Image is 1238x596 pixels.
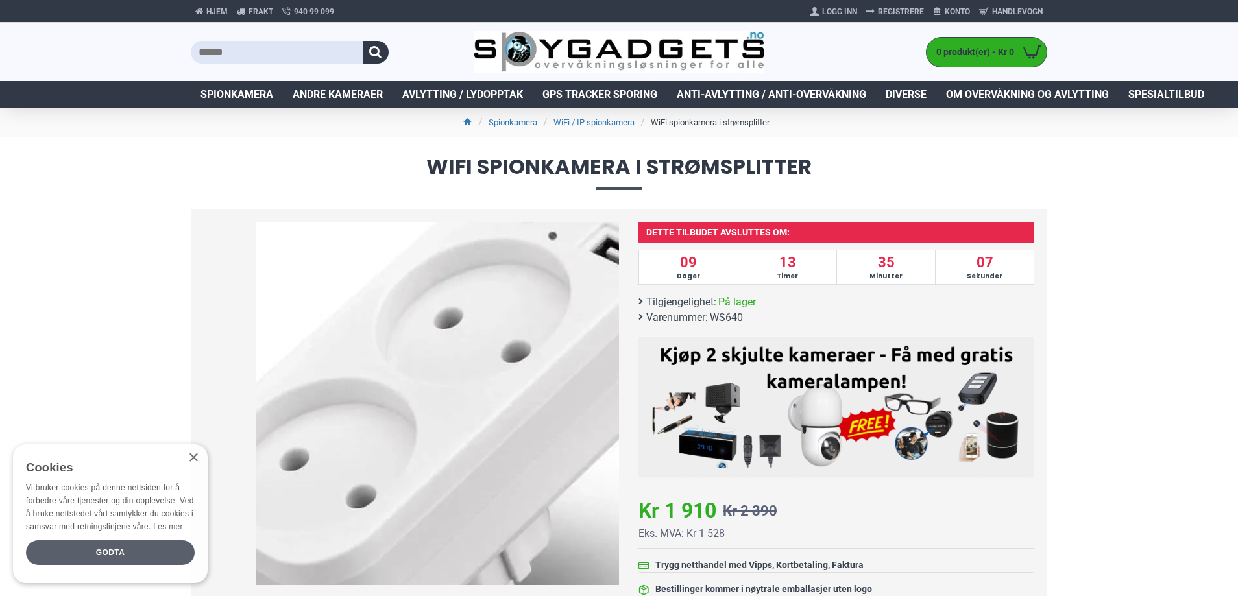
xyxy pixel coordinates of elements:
a: WiFi / IP spionkamera [553,116,635,129]
span: Registrere [878,6,924,18]
img: Strømsplitter med WiFi spionkamera [256,222,619,585]
a: 0 produkt(er) - Kr 0 [927,38,1047,67]
img: Kjøp 2 skjulte kameraer – Få med gratis kameralampe! [648,343,1025,468]
span: Om overvåkning og avlytting [946,87,1109,102]
b: Varenummer: [646,310,708,326]
a: Anti-avlytting / Anti-overvåkning [667,81,876,108]
div: 07 [935,250,1034,284]
span: WiFi spionkamera i strømsplitter [191,156,1047,189]
a: Konto [929,1,975,22]
span: Sekunder [937,271,1032,281]
a: Les mer, opens a new window [153,522,182,531]
div: Godta [26,540,195,565]
span: Minutter [838,271,934,281]
span: Go to slide 2 [435,573,440,578]
a: Registrere [862,1,929,22]
div: Trygg netthandel med Vipps, Kortbetaling, Faktura [655,558,864,572]
span: Andre kameraer [293,87,383,102]
img: SpyGadgets.no [474,31,765,73]
a: Andre kameraer [283,81,393,108]
span: GPS Tracker Sporing [542,87,657,102]
span: Konto [945,6,970,18]
span: Avlytting / Lydopptak [402,87,523,102]
span: Logg Inn [822,6,857,18]
a: Avlytting / Lydopptak [393,81,533,108]
a: Spionkamera [191,81,283,108]
span: Timer [740,271,835,281]
span: Go to slide 3 [445,573,450,578]
div: Bestillinger kommer i nøytrale emballasjer uten logo [655,582,872,596]
span: Vi bruker cookies på denne nettsiden for å forbedre våre tjenester og din opplevelse. Ved å bruke... [26,483,194,530]
div: Cookies [26,454,186,482]
div: Kr 1 910 [638,495,716,526]
a: Spesialtilbud [1119,81,1214,108]
h5: Dette tilbudet avsluttes om: [638,222,1034,243]
span: Frakt [249,6,273,18]
a: GPS Tracker Sporing [533,81,667,108]
span: WS640 [710,310,743,326]
div: 35 [836,250,935,284]
span: Spesialtilbud [1128,87,1204,102]
span: Dager [640,271,736,281]
span: Handlevogn [992,6,1043,18]
span: Go to slide 1 [424,573,430,578]
div: Previous slide [256,392,278,415]
span: Spionkamera [200,87,273,102]
div: 13 [738,250,836,284]
span: Diverse [886,87,927,102]
div: Kr 2 390 [723,500,777,521]
a: Spionkamera [489,116,537,129]
a: Om overvåkning og avlytting [936,81,1119,108]
b: Tilgjengelighet: [646,294,716,310]
a: Diverse [876,81,936,108]
a: Logg Inn [806,1,862,22]
span: Anti-avlytting / Anti-overvåkning [677,87,866,102]
span: 940 99 099 [294,6,334,18]
span: På lager [718,294,756,310]
div: Next slide [596,392,619,415]
a: Handlevogn [975,1,1047,22]
span: 0 produkt(er) - Kr 0 [927,45,1017,59]
div: 09 [639,250,738,284]
div: Close [188,453,198,463]
span: Hjem [206,6,228,18]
